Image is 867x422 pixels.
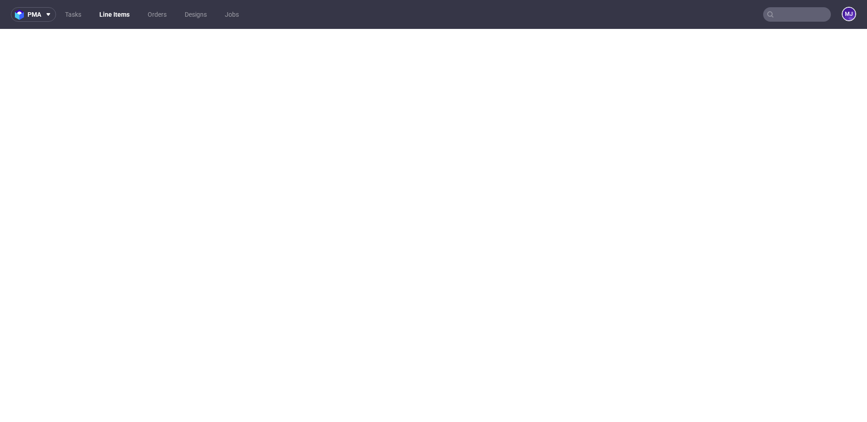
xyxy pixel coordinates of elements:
a: Tasks [60,7,87,22]
a: Jobs [219,7,244,22]
a: Designs [179,7,212,22]
span: pma [28,11,41,18]
img: logo [15,9,28,20]
button: pma [11,7,56,22]
a: Orders [142,7,172,22]
figcaption: MJ [843,8,855,20]
a: Line Items [94,7,135,22]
